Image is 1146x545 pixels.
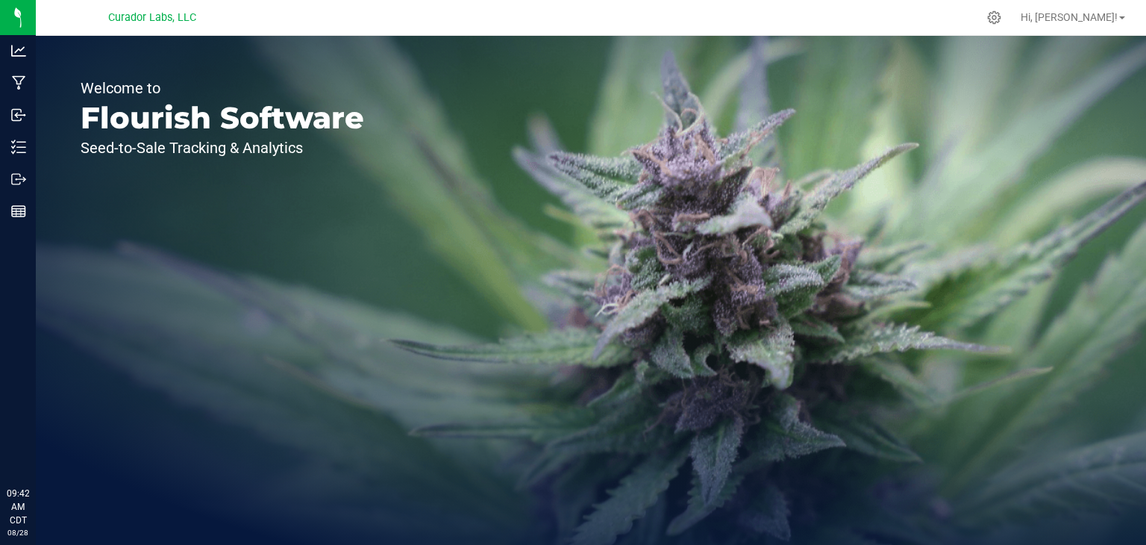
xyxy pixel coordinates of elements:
[11,43,26,58] inline-svg: Analytics
[11,108,26,122] inline-svg: Inbound
[81,103,364,133] p: Flourish Software
[11,172,26,187] inline-svg: Outbound
[11,140,26,155] inline-svg: Inventory
[81,81,364,96] p: Welcome to
[7,527,29,538] p: 08/28
[985,10,1003,25] div: Manage settings
[1021,11,1118,23] span: Hi, [PERSON_NAME]!
[11,204,26,219] inline-svg: Reports
[11,75,26,90] inline-svg: Manufacturing
[81,140,364,155] p: Seed-to-Sale Tracking & Analytics
[108,11,196,24] span: Curador Labs, LLC
[7,487,29,527] p: 09:42 AM CDT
